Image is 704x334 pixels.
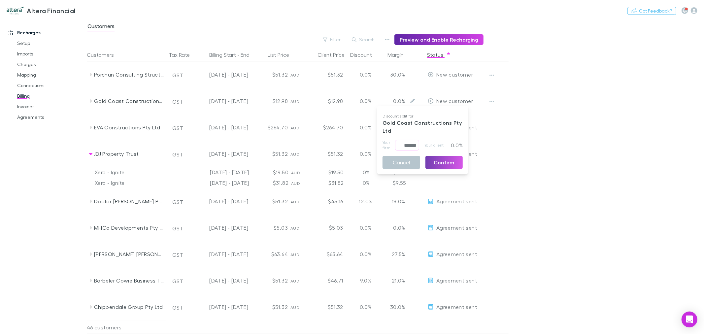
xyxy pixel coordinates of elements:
[383,119,463,140] p: Gold Coast Constructions Pty Ltd
[425,156,463,169] button: Confirm
[383,156,420,169] button: Cancel
[446,140,463,150] p: 0.0%
[383,140,395,150] span: Your firm
[682,312,697,327] div: Open Intercom Messenger
[424,140,444,150] span: Your client
[383,114,463,119] p: Discount split for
